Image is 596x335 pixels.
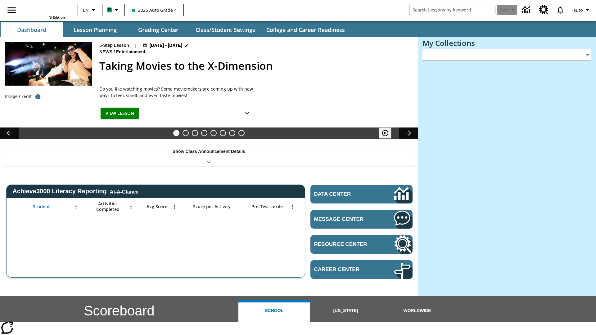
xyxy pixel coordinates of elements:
span: Achieve3000 Literacy Reporting [12,188,138,195]
p: Show Class Announcement Details [173,148,245,155]
button: Slide 4 What's the Big Idea? [201,130,207,136]
button: Worldwide [382,300,453,322]
a: Data Center [518,2,535,19]
span: B [108,6,111,14]
button: School [238,300,310,322]
button: Dashboard [1,22,63,37]
button: Open Menu [288,202,297,211]
span: | [134,42,137,49]
button: Open Menu [170,202,179,211]
button: Show Details [241,108,253,119]
span: Student [33,204,50,209]
button: Slide 7 Career Lesson [229,130,235,136]
div: Pause [379,127,398,139]
button: Open Menu [71,202,81,211]
span: Pre-Test Lexile [251,204,283,209]
span: Avg Score [147,204,167,209]
button: College and Career Readiness [261,22,350,37]
span: 2025 Auto Grade 4 [132,7,177,13]
button: [US_STATE] [310,300,381,322]
a: Data Center [310,185,413,203]
a: Notifications [552,2,568,18]
span: NJ Edition [48,15,65,20]
button: Slide 1 Taking Movies to the X-Dimension [173,130,179,136]
span: Data Center [314,191,373,197]
input: search field [409,5,495,15]
button: Slide 5 One Idea, Lots of Hard Work [210,130,217,136]
span: Score per Activity [193,204,231,209]
div: Show Class Announcement Details [3,145,415,166]
p: Image Credit [5,93,32,100]
button: Aug 18 - Aug 24 Choose Dates [142,42,191,49]
a: Resource Center, Will open in new tab [535,2,552,18]
button: Boost Class color is mint green. Change class color [104,4,123,16]
h2: Taking Movies to the X-Dimension [99,58,410,74]
button: View Lesson [101,108,139,119]
button: Slide 8 Sleepless in the Animal Kingdom [238,130,245,136]
button: Language: EN, Select a language [80,4,100,16]
button: Slide 2 Cars of the Future? [183,130,189,136]
span: Activities Completed [87,201,128,212]
a: Career Center [310,260,413,279]
a: Message Center [310,210,413,229]
button: Profile/Settings [568,4,594,16]
img: Panel in front of the seats sprays water mist to the happy audience at a 4DX-equipped theater. [5,42,92,86]
h3: My Collections [422,39,591,47]
span: Message Center [314,216,375,222]
span: Tauto [571,7,583,13]
button: Slide 6 Pre-release lesson [220,130,226,136]
span: [DATE] - [DATE] [150,42,182,49]
a: Home [25,2,65,15]
button: Lesson carousel, Next [399,127,418,139]
span: Career Center [314,266,375,273]
button: Grading Center [127,22,189,37]
span: News [99,49,114,56]
span: / [114,49,115,54]
button: Class/Student Settings [191,22,260,37]
button: Open Menu [126,202,136,211]
button: Pause [379,127,391,139]
span: EN [83,7,89,13]
button: Lesson Planning [64,22,126,37]
p: 5-Step Lesson [99,42,129,49]
p: Do you like watching movies? Some moviemakers are coming up with new ways to feel, smell, and eve... [99,86,255,99]
span: Resource Center [314,241,375,248]
a: Resource Center, Will open in new tab [310,235,413,254]
div: At-A-Glance [110,188,138,195]
button: Photo credit: Photo by The Asahi Shimbun via Getty Images [32,91,44,102]
span: Entertainment [116,49,147,56]
div: Home [25,2,65,20]
button: Slide 3 Do You Want Fries With That? [192,130,198,136]
button: Open side menu [2,1,21,19]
